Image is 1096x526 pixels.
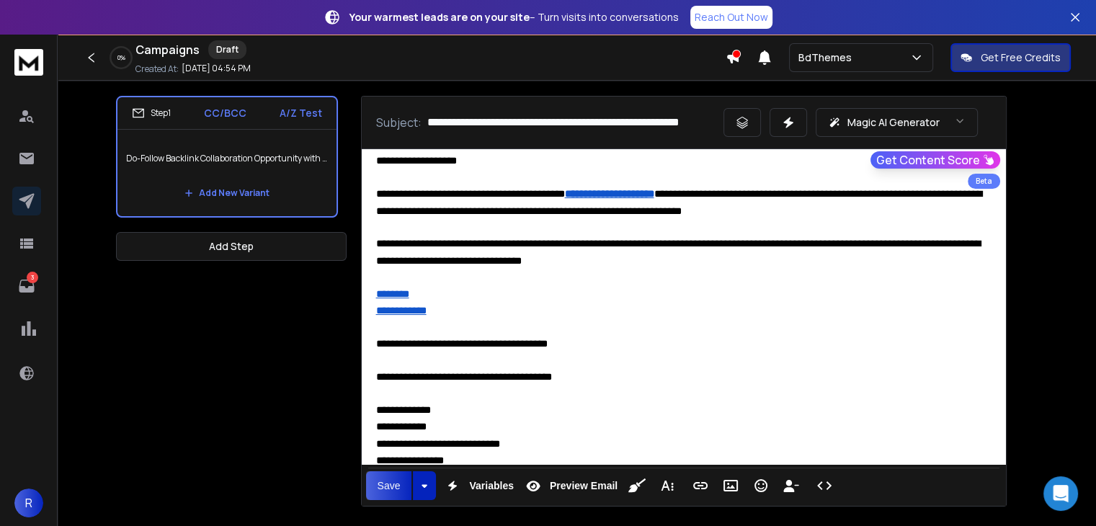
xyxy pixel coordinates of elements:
[208,40,246,59] div: Draft
[135,63,179,75] p: Created At:
[870,151,1000,169] button: Get Content Score
[12,272,41,300] a: 3
[1043,476,1078,511] div: Open Intercom Messenger
[690,6,772,29] a: Reach Out Now
[950,43,1071,72] button: Get Free Credits
[182,63,251,74] p: [DATE] 04:54 PM
[376,114,422,131] p: Subject:
[747,471,775,500] button: Emoticons
[520,471,620,500] button: Preview Email
[173,179,281,208] button: Add New Variant
[132,107,171,120] div: Step 1
[14,49,43,76] img: logo
[14,489,43,517] button: R
[466,480,517,492] span: Variables
[798,50,857,65] p: BdThemes
[126,138,328,179] p: Do-Follow Backlink Collaboration Opportunity with BdThemes
[687,471,714,500] button: Insert Link (Ctrl+K)
[981,50,1061,65] p: Get Free Credits
[349,10,679,24] p: – Turn visits into conversations
[695,10,768,24] p: Reach Out Now
[116,96,338,218] li: Step1CC/BCCA/Z TestDo-Follow Backlink Collaboration Opportunity with BdThemesAdd New Variant
[135,41,200,58] h1: Campaigns
[439,471,517,500] button: Variables
[366,471,412,500] button: Save
[27,272,38,283] p: 3
[968,174,1000,189] div: Beta
[117,53,125,62] p: 0 %
[847,115,939,130] p: Magic AI Generator
[349,10,530,24] strong: Your warmest leads are on your site
[547,480,620,492] span: Preview Email
[778,471,805,500] button: Insert Unsubscribe Link
[116,232,347,261] button: Add Step
[280,106,322,120] p: A/Z Test
[204,106,246,120] p: CC/BCC
[811,471,838,500] button: Code View
[816,108,978,137] button: Magic AI Generator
